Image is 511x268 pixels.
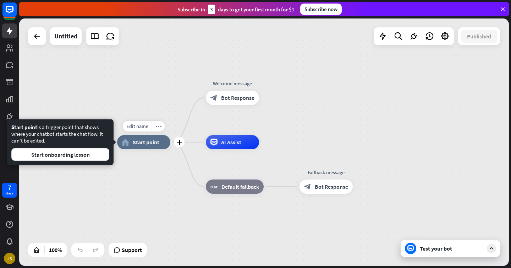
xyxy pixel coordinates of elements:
[210,183,218,190] i: block_fallback
[420,245,484,252] div: Test your bot
[122,139,129,146] i: home_2
[156,124,161,129] i: more_horiz
[11,124,109,161] div: is a trigger point that shows where your chatbot starts the chat flow. It can't be edited.
[4,253,15,264] div: JS
[304,183,311,190] i: block_bot_response
[221,183,259,190] span: Default fallback
[11,124,37,130] span: Start point
[208,5,215,14] div: 3
[133,139,159,146] span: Start point
[177,140,182,145] i: plus
[294,169,358,176] div: Fallback message
[221,139,241,146] span: AI Assist
[300,4,342,15] div: Subscribe now
[2,183,17,198] a: 7 days
[122,244,142,256] span: Support
[11,148,109,161] button: Start onboarding lesson
[461,30,498,43] button: Published
[47,244,64,256] div: 100%
[200,80,264,87] div: Welcome message
[6,3,27,24] button: Open LiveChat chat widget
[221,94,254,101] span: Bot Response
[126,123,148,129] span: Edit name
[8,184,11,191] div: 7
[6,191,13,196] div: days
[315,183,348,190] span: Bot Response
[210,94,218,101] i: block_bot_response
[177,5,295,14] div: Subscribe in days to get your first month for $1
[54,27,77,45] div: Untitled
